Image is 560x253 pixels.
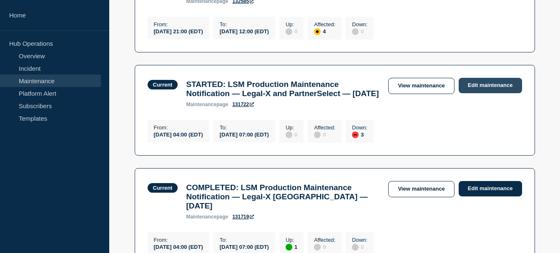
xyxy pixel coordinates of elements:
p: To : [220,124,269,131]
p: From : [154,237,203,243]
span: maintenance [186,214,216,220]
p: Down : [352,21,367,27]
a: 131719 [232,214,254,220]
div: 3 [352,131,367,138]
p: Up : [286,237,297,243]
p: Down : [352,237,367,243]
div: disabled [314,244,321,251]
p: To : [220,237,269,243]
a: Edit maintenance [459,78,522,93]
p: Down : [352,124,367,131]
a: 131722 [232,102,254,107]
p: To : [220,21,269,27]
div: [DATE] 04:00 (EDT) [154,131,203,138]
div: Current [153,82,173,88]
p: page [186,214,228,220]
div: [DATE] 07:00 (EDT) [220,131,269,138]
div: Current [153,185,173,191]
div: 4 [314,27,335,35]
h3: COMPLETED: LSM Production Maintenance Notification — Legal-X [GEOGRAPHIC_DATA] — [DATE] [186,183,380,211]
div: 0 [314,131,335,138]
div: [DATE] 21:00 (EDT) [154,27,203,35]
div: disabled [286,28,292,35]
div: 0 [286,27,297,35]
p: Affected : [314,237,335,243]
p: Up : [286,124,297,131]
p: Affected : [314,124,335,131]
a: Edit maintenance [459,181,522,196]
h3: STARTED: LSM Production Maintenance Notification — Legal-X and PartnerSelect — [DATE] [186,80,380,98]
div: [DATE] 07:00 (EDT) [220,243,269,250]
a: View maintenance [388,78,454,94]
p: page [186,102,228,107]
div: disabled [286,131,292,138]
p: From : [154,21,203,27]
div: 0 [314,243,335,251]
p: Affected : [314,21,335,27]
div: disabled [314,131,321,138]
div: disabled [352,244,359,251]
div: 0 [352,243,367,251]
p: From : [154,124,203,131]
div: down [352,131,359,138]
div: 1 [286,243,297,251]
div: disabled [352,28,359,35]
div: 0 [286,131,297,138]
div: affected [314,28,321,35]
div: 0 [352,27,367,35]
p: Up : [286,21,297,27]
span: maintenance [186,102,216,107]
div: [DATE] 12:00 (EDT) [220,27,269,35]
div: up [286,244,292,251]
a: View maintenance [388,181,454,197]
div: [DATE] 04:00 (EDT) [154,243,203,250]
